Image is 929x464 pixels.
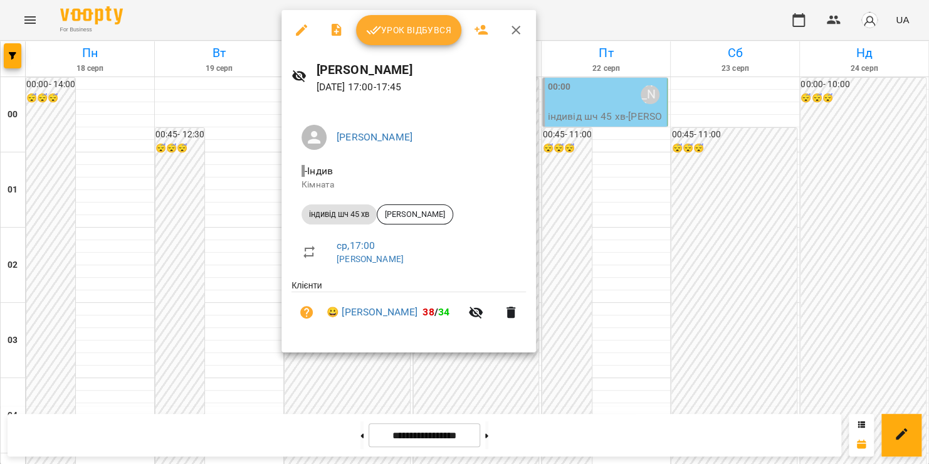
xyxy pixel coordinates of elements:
span: 38 [423,306,434,318]
span: індивід шч 45 хв [302,209,377,220]
button: Урок відбувся [356,15,461,45]
button: Візит ще не сплачено. Додати оплату? [291,297,322,327]
b: / [423,306,449,318]
ul: Клієнти [291,279,526,337]
span: - Індив [302,165,335,177]
span: 34 [438,306,449,318]
a: [PERSON_NAME] [337,254,404,264]
a: 😀 [PERSON_NAME] [327,305,417,320]
span: Урок відбувся [366,23,451,38]
p: [DATE] 17:00 - 17:45 [317,80,526,95]
span: [PERSON_NAME] [377,209,453,220]
a: ср , 17:00 [337,240,375,251]
div: [PERSON_NAME] [377,204,453,224]
p: Кімната [302,179,516,191]
h6: [PERSON_NAME] [317,60,526,80]
a: [PERSON_NAME] [337,131,412,143]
